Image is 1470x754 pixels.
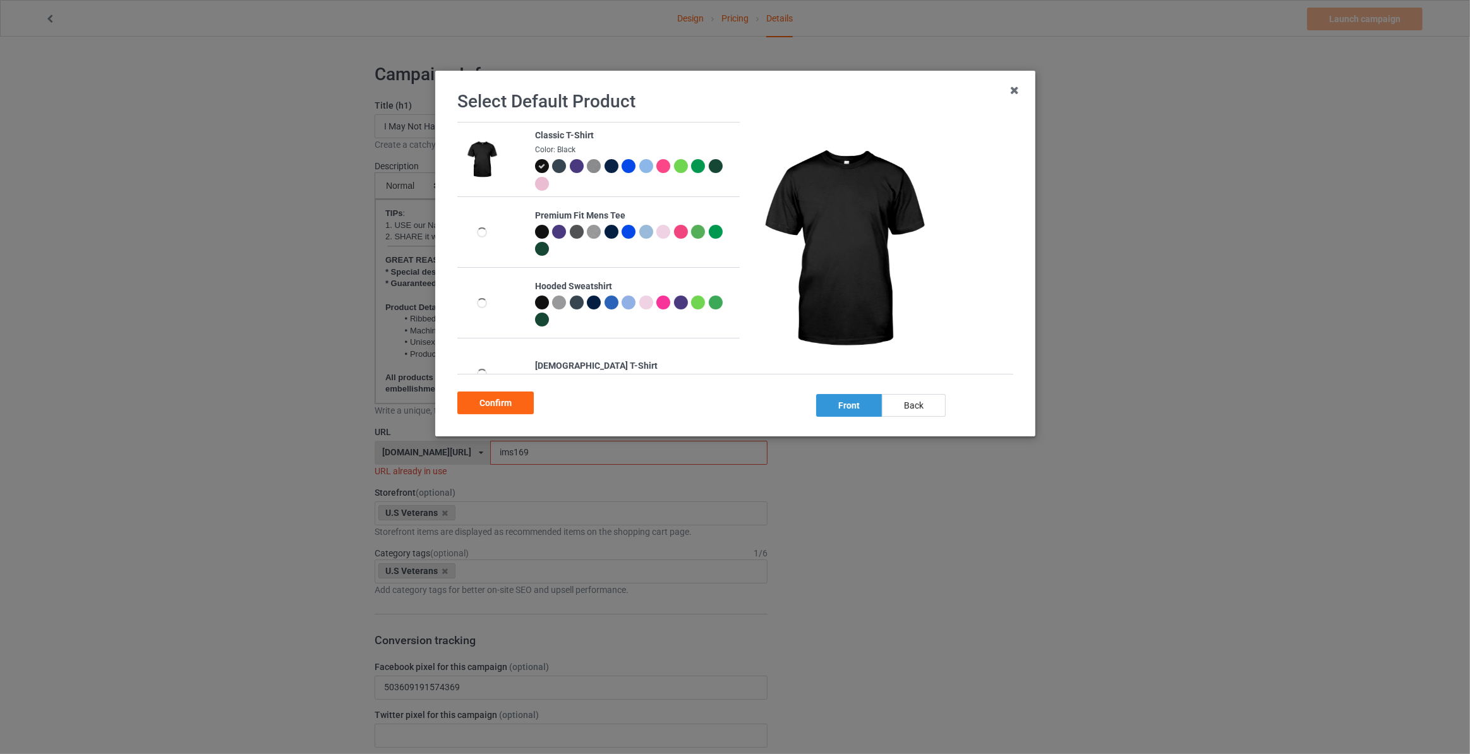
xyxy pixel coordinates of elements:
div: Premium Fit Mens Tee [534,210,732,222]
div: Confirm [457,392,534,414]
div: back [882,394,946,417]
div: [DEMOGRAPHIC_DATA] T-Shirt [534,360,732,373]
h1: Select Default Product [457,90,1013,113]
img: heather_texture.png [587,159,601,173]
div: Classic T-Shirt [534,129,732,142]
div: front [816,394,882,417]
div: Color: Black [534,145,732,155]
img: heather_texture.png [587,225,601,239]
div: Hooded Sweatshirt [534,280,732,293]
